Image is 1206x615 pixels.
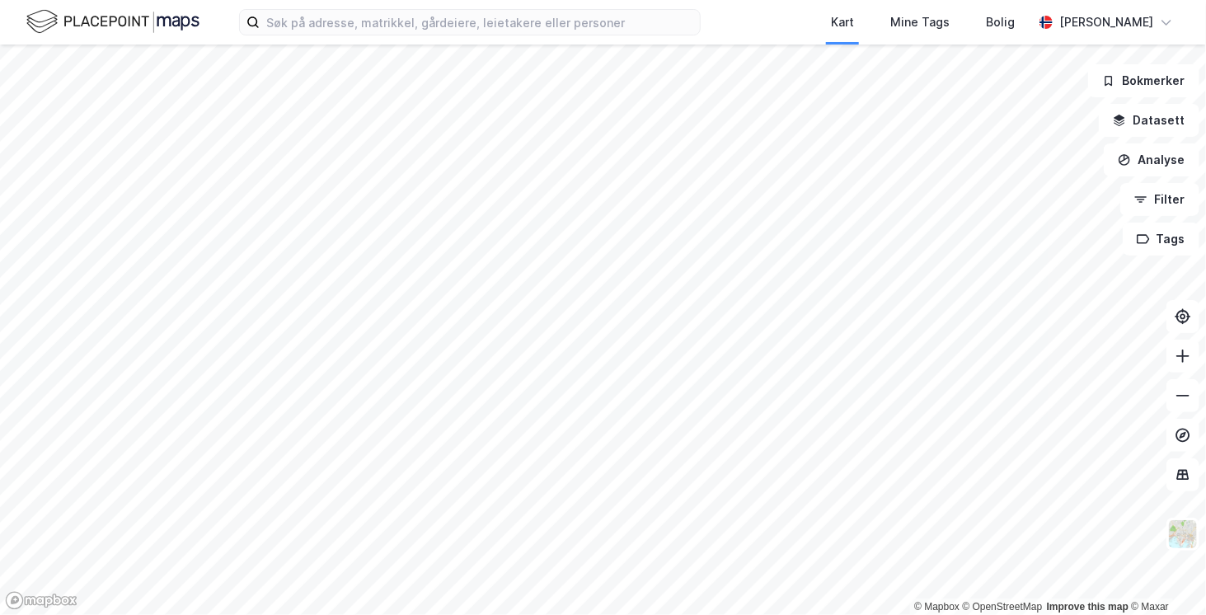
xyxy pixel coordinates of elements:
[890,12,950,32] div: Mine Tags
[1167,519,1199,550] img: Z
[1059,12,1153,32] div: [PERSON_NAME]
[1047,601,1129,613] a: Improve this map
[1124,536,1206,615] div: Kontrollprogram for chat
[831,12,854,32] div: Kart
[1120,183,1199,216] button: Filter
[1099,104,1199,137] button: Datasett
[914,601,960,613] a: Mapbox
[1104,143,1199,176] button: Analyse
[986,12,1015,32] div: Bolig
[26,7,199,36] img: logo.f888ab2527a4732fd821a326f86c7f29.svg
[1123,223,1199,256] button: Tags
[1124,536,1206,615] iframe: Chat Widget
[1088,64,1199,97] button: Bokmerker
[963,601,1043,613] a: OpenStreetMap
[260,10,700,35] input: Søk på adresse, matrikkel, gårdeiere, leietakere eller personer
[5,591,77,610] a: Mapbox homepage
